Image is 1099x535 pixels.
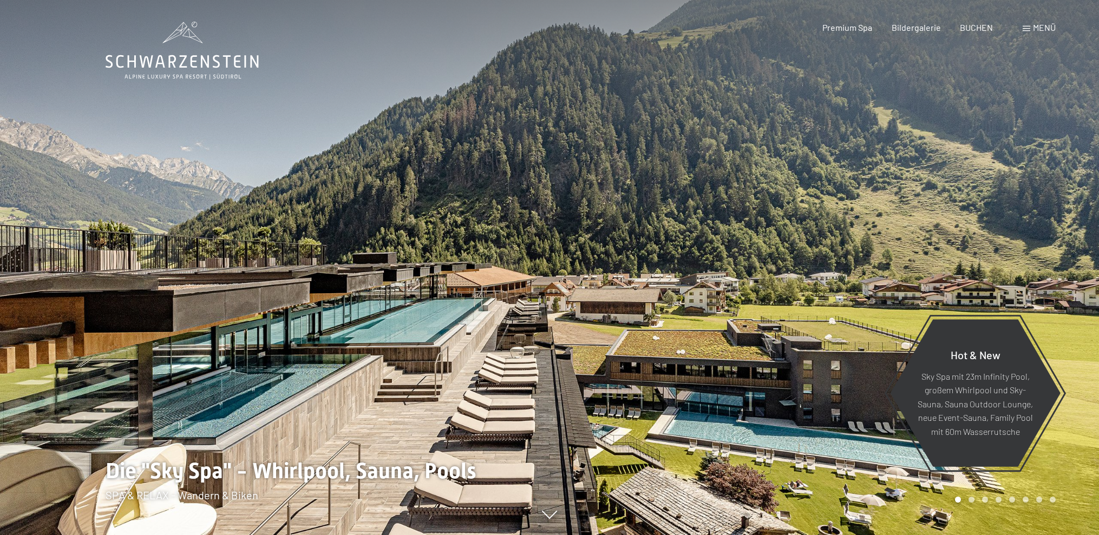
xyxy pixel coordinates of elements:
p: Sky Spa mit 23m Infinity Pool, großem Whirlpool und Sky-Sauna, Sauna Outdoor Lounge, neue Event-S... [917,369,1034,438]
div: Carousel Page 8 [1050,497,1056,503]
div: Carousel Page 3 [982,497,988,503]
div: Carousel Page 7 [1036,497,1042,503]
div: Carousel Page 1 (Current Slide) [955,497,961,503]
span: Menü [1033,22,1056,32]
div: Carousel Page 2 [969,497,974,503]
div: Carousel Page 6 [1023,497,1029,503]
a: Premium Spa [822,22,872,32]
div: Carousel Page 5 [1009,497,1015,503]
div: Carousel Pagination [951,497,1056,503]
a: Bildergalerie [892,22,941,32]
a: Hot & New Sky Spa mit 23m Infinity Pool, großem Whirlpool und Sky-Sauna, Sauna Outdoor Lounge, ne... [889,319,1061,467]
span: Hot & New [951,348,1000,361]
a: BUCHEN [960,22,993,32]
div: Carousel Page 4 [996,497,1002,503]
